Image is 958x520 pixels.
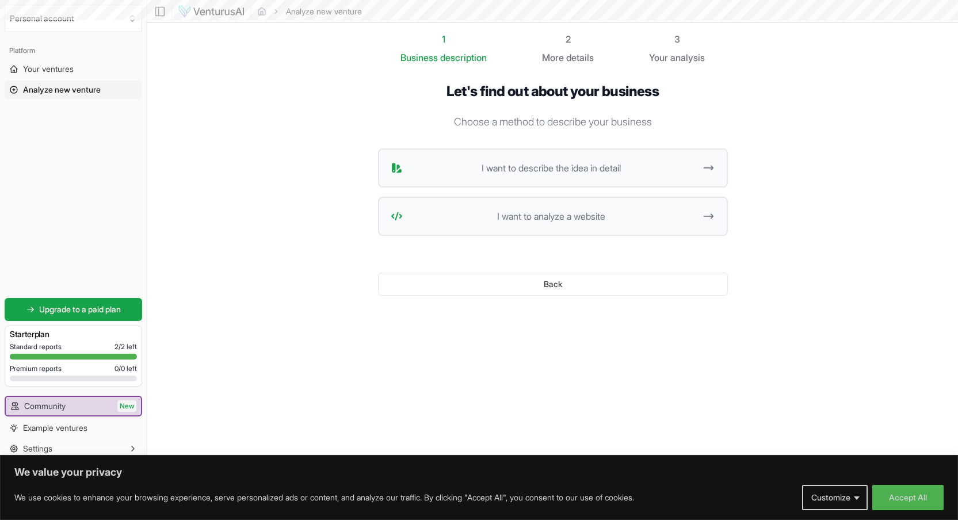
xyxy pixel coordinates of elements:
[5,298,142,321] a: Upgrade to a paid plan
[542,51,564,64] span: More
[378,83,728,100] h1: Let's find out about your business
[24,400,66,412] span: Community
[670,52,705,63] span: analysis
[407,161,696,175] span: I want to describe the idea in detail
[542,32,594,46] div: 2
[6,397,141,415] a: CommunityNew
[23,443,52,454] span: Settings
[5,41,142,60] div: Platform
[23,84,101,95] span: Analyze new venture
[114,342,137,351] span: 2 / 2 left
[378,114,728,130] p: Choose a method to describe your business
[802,485,868,510] button: Customize
[5,60,142,78] a: Your ventures
[10,342,62,351] span: Standard reports
[5,439,142,458] button: Settings
[407,209,696,223] span: I want to analyze a website
[14,465,944,479] p: We value your privacy
[23,63,74,75] span: Your ventures
[117,400,136,412] span: New
[378,273,728,296] button: Back
[10,328,137,340] h3: Starter plan
[114,364,137,373] span: 0 / 0 left
[378,148,728,188] button: I want to describe the idea in detail
[440,52,487,63] span: description
[39,304,121,315] span: Upgrade to a paid plan
[14,491,634,504] p: We use cookies to enhance your browsing experience, serve personalized ads or content, and analyz...
[378,197,728,236] button: I want to analyze a website
[649,51,668,64] span: Your
[400,51,438,64] span: Business
[10,364,62,373] span: Premium reports
[566,52,594,63] span: details
[400,32,487,46] div: 1
[649,32,705,46] div: 3
[5,81,142,99] a: Analyze new venture
[5,419,142,437] a: Example ventures
[872,485,944,510] button: Accept All
[23,422,87,434] span: Example ventures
